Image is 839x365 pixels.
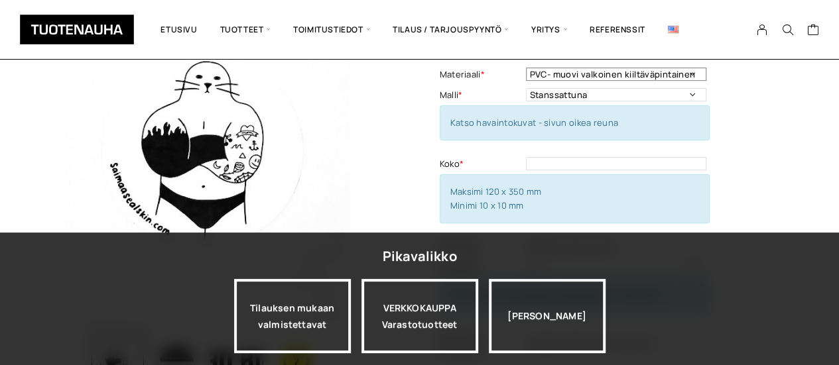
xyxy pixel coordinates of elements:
[440,68,523,81] label: Materiaali
[234,279,351,353] a: Tilauksen mukaan valmistettavat
[361,279,478,353] div: VERKKOKAUPPA Varastotuotteet
[440,88,523,102] label: Malli
[520,10,578,49] span: Yritys
[381,10,520,49] span: Tilaus / Tarjouspyyntö
[361,279,478,353] a: VERKKOKAUPPAVarastotuotteet
[382,244,456,268] div: Pikavalikko
[440,157,523,171] label: Koko
[749,24,775,36] a: My Account
[450,185,542,211] span: Maksimi 120 x 350 mm Minimi 10 x 10 mm
[20,15,134,44] img: Tuotenauha Oy
[450,117,618,129] span: Katso havaintokuvat - sivun oikea reuna
[775,24,800,36] button: Search
[149,10,208,49] a: Etusivu
[209,10,282,49] span: Tuotteet
[807,23,819,39] a: Cart
[282,10,381,49] span: Toimitustiedot
[489,279,606,353] div: [PERSON_NAME]
[668,26,678,33] img: English
[578,10,657,49] a: Referenssit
